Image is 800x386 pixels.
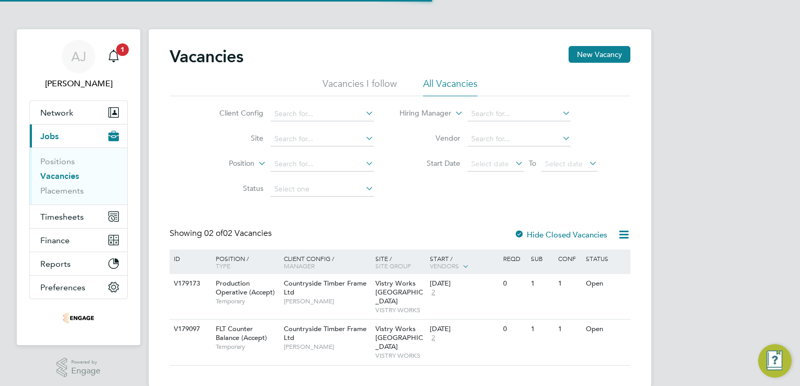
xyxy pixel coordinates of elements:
[40,156,75,166] a: Positions
[375,279,423,305] span: Vistry Works [GEOGRAPHIC_DATA]
[194,158,254,169] label: Position
[471,159,509,168] span: Select date
[528,274,555,293] div: 1
[40,212,84,222] span: Timesheets
[40,171,79,181] a: Vacancies
[427,249,501,276] div: Start /
[216,279,275,297] span: Production Operative (Accept)
[284,297,370,305] span: [PERSON_NAME]
[284,279,366,297] span: Countryside Timber Frame Ltd
[758,344,792,378] button: Engage Resource Center
[30,124,127,147] button: Jobs
[430,262,459,270] span: Vendors
[71,367,101,376] span: Engage
[40,282,85,292] span: Preferences
[208,249,281,275] div: Position /
[30,101,127,124] button: Network
[514,230,607,240] label: Hide Closed Vacancies
[57,358,101,378] a: Powered byEngage
[555,249,583,267] div: Conf
[583,320,629,339] div: Open
[170,228,274,239] div: Showing
[204,228,223,239] span: 02 of
[501,320,528,339] div: 0
[30,147,127,205] div: Jobs
[583,249,629,267] div: Status
[204,228,272,239] span: 02 Vacancies
[216,343,279,351] span: Temporary
[203,184,263,193] label: Status
[30,205,127,228] button: Timesheets
[63,310,94,326] img: acceptrec-logo-retina.png
[555,320,583,339] div: 1
[430,288,437,297] span: 2
[203,133,263,143] label: Site
[430,325,498,334] div: [DATE]
[71,358,101,367] span: Powered by
[468,132,571,146] input: Search for...
[29,310,128,326] a: Go to home page
[528,320,555,339] div: 1
[30,229,127,252] button: Finance
[17,29,140,345] nav: Main navigation
[116,43,129,56] span: 1
[528,249,555,267] div: Sub
[171,320,208,339] div: V179097
[323,77,397,96] li: Vacancies I follow
[284,324,366,342] span: Countryside Timber Frame Ltd
[203,108,263,118] label: Client Config
[29,40,128,90] a: AJ[PERSON_NAME]
[373,249,428,275] div: Site /
[40,186,84,196] a: Placements
[423,77,477,96] li: All Vacancies
[216,324,267,342] span: FLT Counter Balance (Accept)
[271,157,374,172] input: Search for...
[30,276,127,299] button: Preferences
[30,252,127,275] button: Reports
[40,108,73,118] span: Network
[375,324,423,351] span: Vistry Works [GEOGRAPHIC_DATA]
[216,297,279,305] span: Temporary
[391,108,451,119] label: Hiring Manager
[400,158,460,168] label: Start Date
[501,249,528,267] div: Reqd
[375,262,411,270] span: Site Group
[284,262,315,270] span: Manager
[271,107,374,121] input: Search for...
[583,274,629,293] div: Open
[430,334,437,343] span: 2
[170,46,243,67] h2: Vacancies
[375,351,425,360] span: VISTRY WORKS
[555,274,583,293] div: 1
[569,46,630,63] button: New Vacancy
[171,249,208,267] div: ID
[271,132,374,146] input: Search for...
[271,182,374,197] input: Select one
[29,77,128,90] span: Aggie Jasinska
[400,133,460,143] label: Vendor
[281,249,373,275] div: Client Config /
[40,131,59,141] span: Jobs
[103,40,124,73] a: 1
[71,50,86,63] span: AJ
[468,107,571,121] input: Search for...
[545,159,583,168] span: Select date
[284,343,370,351] span: [PERSON_NAME]
[430,279,498,288] div: [DATE]
[501,274,528,293] div: 0
[171,274,208,293] div: V179173
[40,259,71,269] span: Reports
[216,262,230,270] span: Type
[40,235,70,245] span: Finance
[526,156,539,170] span: To
[375,306,425,314] span: VISTRY WORKS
